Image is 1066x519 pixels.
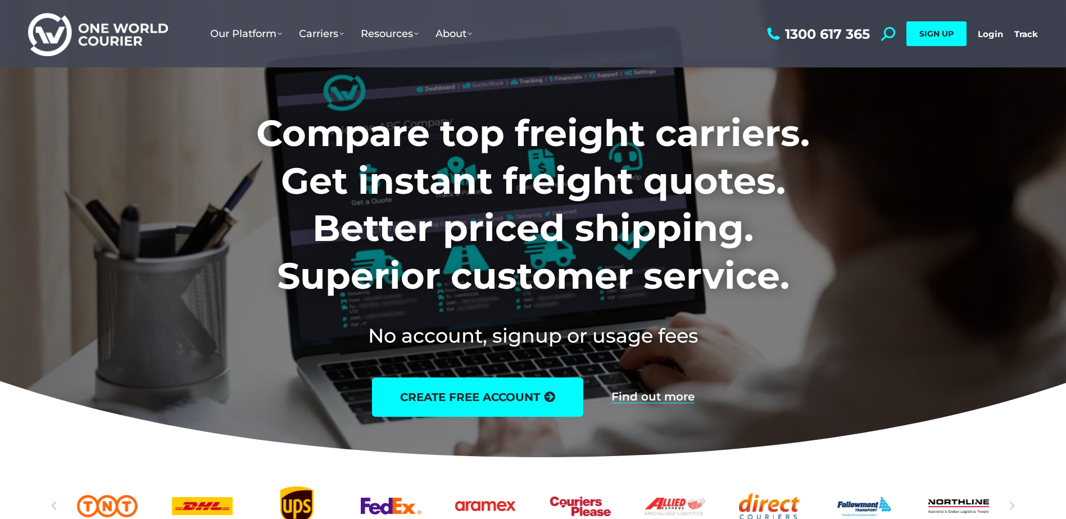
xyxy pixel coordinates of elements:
img: One World Courier [28,11,168,57]
a: About [427,16,480,51]
a: SIGN UP [906,21,967,46]
span: SIGN UP [919,29,954,39]
span: Resources [361,28,419,40]
a: Resources [352,16,427,51]
a: Find out more [611,391,695,403]
span: Our Platform [210,28,282,40]
h2: No account, signup or usage fees [182,322,884,349]
span: About [436,28,472,40]
a: 1300 617 365 [764,27,870,41]
h1: Compare top freight carriers. Get instant freight quotes. Better priced shipping. Superior custom... [182,110,884,299]
a: Our Platform [202,16,291,51]
a: Track [1014,29,1038,39]
a: Login [978,29,1003,39]
a: Carriers [291,16,352,51]
span: Carriers [299,28,344,40]
a: create free account [372,377,583,417]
